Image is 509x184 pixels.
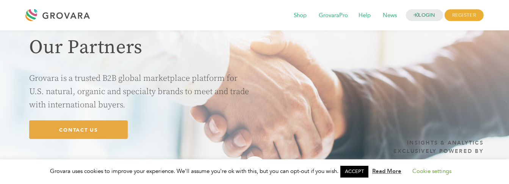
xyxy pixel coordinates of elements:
a: LOGIN [406,9,443,21]
a: News [377,11,402,20]
a: Cookie settings [412,167,451,175]
span: Insights & Analytics [393,139,484,147]
span: REGISTER [445,9,484,21]
span: Contact Us [59,127,98,134]
span: GrovaraPro [313,8,353,23]
h1: Our Partners [29,36,251,60]
a: ACCEPT [340,166,368,178]
a: Contact Us [29,120,128,139]
span: Grovara uses cookies to improve your experience. We'll assume you're ok with this, but you can op... [50,167,459,175]
span: Help [353,8,376,23]
a: Shop [288,11,312,20]
span: Shop [288,8,312,23]
span: Exclusively Powered By [393,147,484,156]
span: News [377,8,402,23]
a: Read More [372,167,401,175]
a: Help [353,11,376,20]
p: Grovara is a trusted B2B global marketplace platform for U.S. natural, organic and specialty bran... [29,72,251,112]
a: GrovaraPro [313,11,353,20]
